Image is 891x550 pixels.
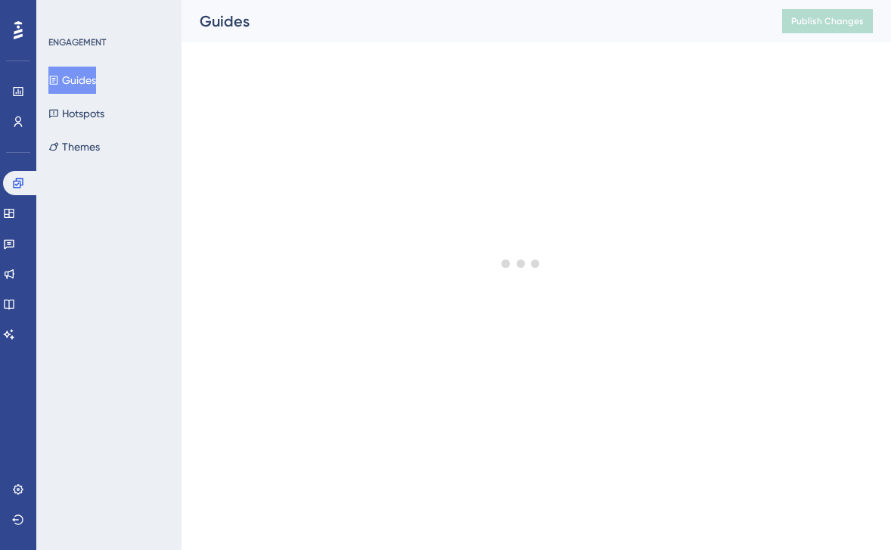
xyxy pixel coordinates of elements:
button: Themes [48,133,100,160]
button: Guides [48,67,96,94]
button: Hotspots [48,100,104,127]
div: ENGAGEMENT [48,36,106,48]
div: Guides [200,11,744,32]
button: Publish Changes [782,9,873,33]
span: Publish Changes [791,15,864,27]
